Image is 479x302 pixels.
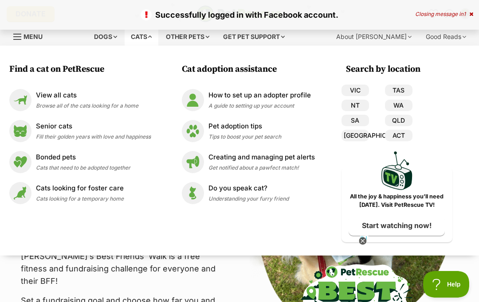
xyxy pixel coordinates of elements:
p: Do you speak cat? [208,183,289,194]
p: All the joy & happiness you’ll need [DATE]. Visit PetRescue TV! [348,193,446,209]
span: Understanding your furry friend [208,195,289,202]
div: Other pets [160,28,216,46]
p: Creating and managing pet alerts [208,152,315,163]
span: Browse all of the cats looking for a home [36,102,138,109]
a: [GEOGRAPHIC_DATA] [342,130,369,141]
span: Get notified about a pawfect match! [208,164,299,171]
p: View all cats [36,90,138,101]
p: Pet adoption tips [208,121,281,132]
span: A guide to setting up your account [208,102,294,109]
a: TAS [385,85,412,96]
a: WA [385,100,412,111]
p: How to set up an adopter profile [208,90,311,101]
img: Creating and managing pet alerts [182,151,204,173]
a: Bonded pets Bonded pets Cats that need to be adopted together [9,151,151,173]
a: Start watching now! [349,215,445,236]
p: [PERSON_NAME]’s Best Friends' Walk is a free fitness and fundraising challenge for everyone and t... [21,250,225,287]
a: Senior cats Senior cats Fill their golden years with love and happiness [9,120,151,142]
img: View all cats [9,89,31,111]
span: Menu [24,33,43,40]
span: Tips to boost your pet search [208,133,281,140]
div: Get pet support [217,28,291,46]
a: Do you speak cat? Do you speak cat? Understanding your furry friend [182,182,315,204]
span: Cats looking for a temporary home [36,195,124,202]
img: PetRescue TV logo [381,151,412,190]
h3: Search by location [346,63,452,76]
p: Senior cats [36,121,151,132]
a: Menu [13,28,49,44]
a: Creating and managing pet alerts Creating and managing pet alerts Get notified about a pawfect ma... [182,151,315,173]
a: NT [342,100,369,111]
iframe: Help Scout Beacon - Open [423,271,470,298]
p: Bonded pets [36,152,130,163]
a: How to set up an adopter profile How to set up an adopter profile A guide to setting up your account [182,89,315,111]
a: SA [342,115,369,126]
div: Cats [125,28,158,46]
h3: Cat adoption assistance [182,63,319,76]
a: QLD [385,115,412,126]
a: Cats looking for foster care Cats looking for foster care Cats looking for a temporary home [9,182,151,204]
h3: Find a cat on PetRescue [9,63,155,76]
img: How to set up an adopter profile [182,89,204,111]
img: Pet adoption tips [182,120,204,142]
p: Cats looking for foster care [36,183,124,194]
span: Cats that need to be adopted together [36,164,130,171]
div: Dogs [88,28,123,46]
img: Cats looking for foster care [9,182,31,204]
a: View all cats View all cats Browse all of the cats looking for a home [9,89,151,111]
img: Senior cats [9,120,31,142]
img: Bonded pets [9,151,31,173]
span: Fill their golden years with love and happiness [36,133,151,140]
a: ACT [385,130,412,141]
a: VIC [342,85,369,96]
div: About [PERSON_NAME] [330,28,418,46]
div: Good Reads [420,28,472,46]
a: Pet adoption tips Pet adoption tips Tips to boost your pet search [182,120,315,142]
img: Do you speak cat? [182,182,204,204]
